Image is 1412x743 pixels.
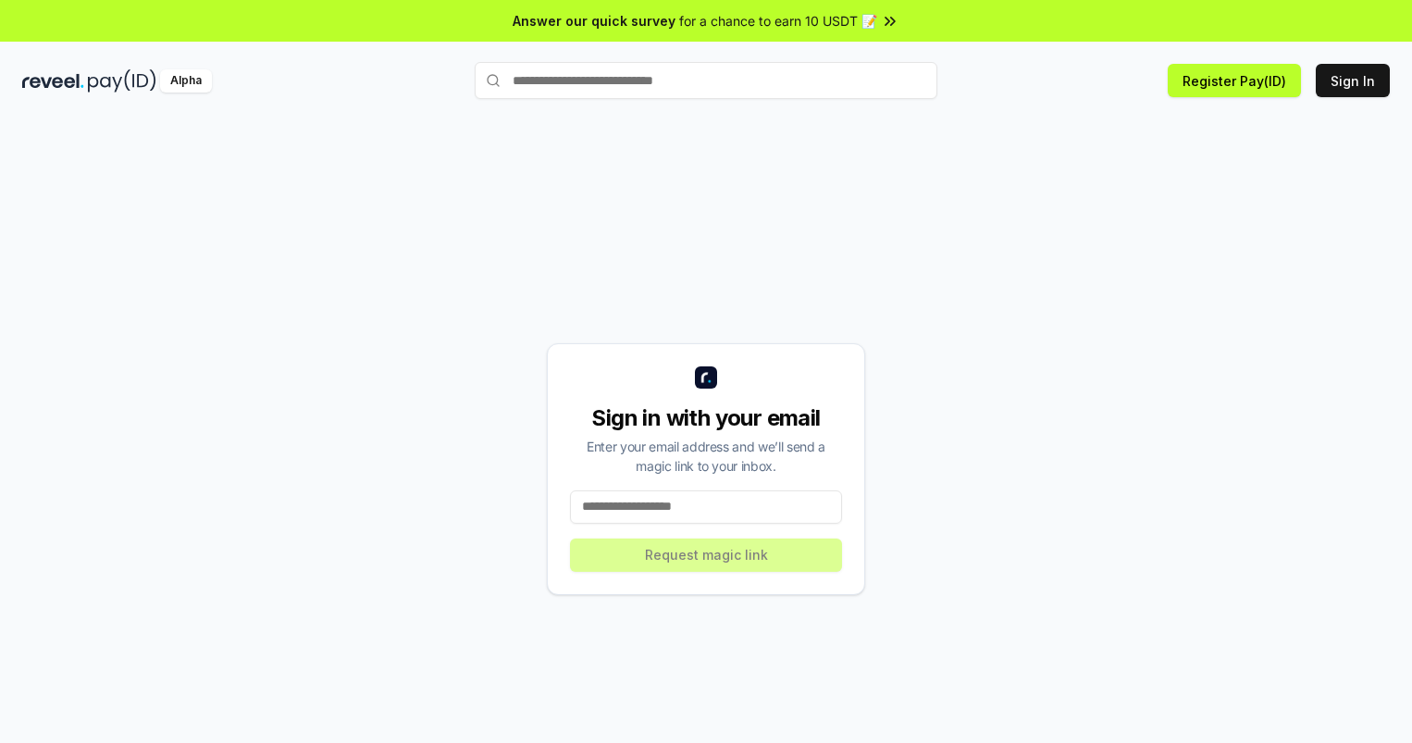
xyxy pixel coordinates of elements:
span: Answer our quick survey [513,11,675,31]
img: reveel_dark [22,69,84,93]
img: logo_small [695,366,717,389]
div: Sign in with your email [570,403,842,433]
button: Register Pay(ID) [1168,64,1301,97]
button: Sign In [1316,64,1390,97]
span: for a chance to earn 10 USDT 📝 [679,11,877,31]
img: pay_id [88,69,156,93]
div: Alpha [160,69,212,93]
div: Enter your email address and we’ll send a magic link to your inbox. [570,437,842,476]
